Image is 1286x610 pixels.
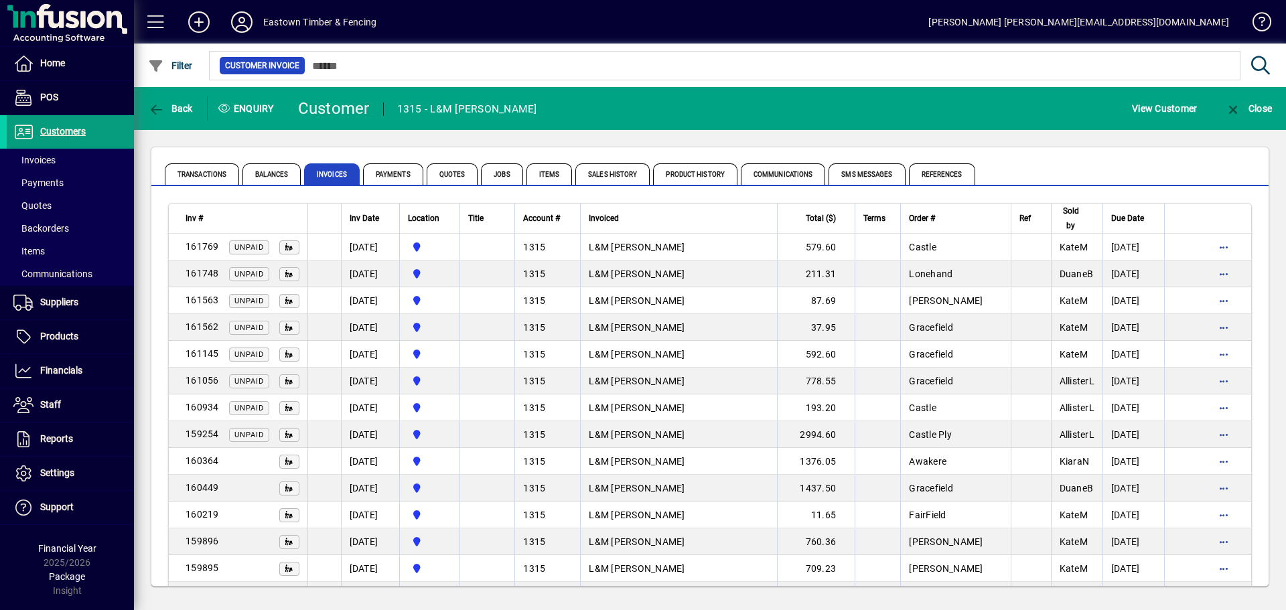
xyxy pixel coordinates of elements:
span: Quotes [13,200,52,211]
span: Balances [242,163,301,185]
td: 11.65 [777,502,855,528]
div: Order # [909,211,1002,226]
td: [DATE] [1102,314,1164,341]
span: Holyoake St [408,534,451,549]
td: [DATE] [341,448,399,475]
span: Due Date [1111,211,1144,226]
span: Sales History [575,163,650,185]
span: L&M [PERSON_NAME] [589,563,685,574]
span: Holyoake St [408,266,451,281]
span: Inv Date [350,211,379,226]
span: 159254 [186,429,219,439]
span: Invoices [304,163,360,185]
td: [DATE] [1102,582,1164,609]
a: Settings [7,457,134,490]
button: Filter [145,54,196,78]
span: Payments [363,163,423,185]
span: Ref [1019,211,1031,226]
span: Jobs [481,163,522,185]
span: References [909,163,975,185]
span: L&M [PERSON_NAME] [589,349,685,360]
div: [PERSON_NAME] [PERSON_NAME][EMAIL_ADDRESS][DOMAIN_NAME] [928,11,1229,33]
button: More options [1213,451,1234,472]
button: More options [1213,558,1234,579]
span: KiaraN [1060,456,1090,467]
td: 760.36 [777,528,855,555]
span: L&M [PERSON_NAME] [589,322,685,333]
td: [DATE] [1102,475,1164,502]
span: [PERSON_NAME] [909,536,983,547]
span: 161769 [186,241,219,252]
span: Backorders [13,223,69,234]
span: KateM [1060,295,1088,306]
span: 1315 [523,483,545,493]
div: Enquiry [208,98,288,119]
span: DuaneB [1060,483,1094,493]
span: 1315 [523,536,545,547]
td: [DATE] [341,341,399,368]
div: Ref [1019,211,1043,226]
span: 160934 [186,402,219,412]
span: Filter [148,60,193,71]
div: Account # [523,211,572,226]
td: [DATE] [1102,421,1164,448]
span: L&M [PERSON_NAME] [589,429,685,440]
div: Title [468,211,507,226]
span: Holyoake St [408,347,451,362]
span: POS [40,92,58,102]
span: Gracefield [909,349,953,360]
span: Sold by [1060,204,1082,233]
div: Inv Date [350,211,391,226]
span: L&M [PERSON_NAME] [589,456,685,467]
button: Back [145,96,196,121]
span: 1315 [523,456,545,467]
a: Reports [7,423,134,456]
button: More options [1213,263,1234,285]
span: Close [1225,103,1272,114]
span: Account # [523,211,560,226]
button: More options [1213,531,1234,552]
td: 709.23 [777,555,855,582]
a: Quotes [7,194,134,217]
button: More options [1213,585,1234,606]
td: 211.31 [777,260,855,287]
button: More options [1213,477,1234,499]
td: 778.55 [777,368,855,394]
span: Holyoake St [408,454,451,469]
span: Awakere [909,456,946,467]
td: [DATE] [1102,448,1164,475]
span: Unpaid [234,297,264,305]
span: Financials [40,365,82,376]
button: More options [1213,424,1234,445]
td: [DATE] [341,475,399,502]
td: 193.20 [777,394,855,421]
span: L&M [PERSON_NAME] [589,402,685,413]
span: 1315 [523,295,545,306]
span: Unpaid [234,377,264,386]
span: 160219 [186,509,219,520]
a: Staff [7,388,134,422]
span: Invoiced [589,211,619,226]
span: Lonehand [909,269,952,279]
span: Items [13,246,45,256]
span: L&M [PERSON_NAME] [589,483,685,493]
a: Backorders [7,217,134,240]
span: 161145 [186,348,219,359]
span: Product History [653,163,737,185]
td: [DATE] [1102,368,1164,394]
span: L&M [PERSON_NAME] [589,376,685,386]
span: KateM [1060,349,1088,360]
span: Castle Ply [909,429,952,440]
div: 1315 - L&M [PERSON_NAME] [397,98,537,120]
a: POS [7,81,134,115]
span: 1315 [523,376,545,386]
span: Customers [40,126,86,137]
button: More options [1213,317,1234,338]
div: Total ($) [786,211,849,226]
span: [PERSON_NAME] [909,563,983,574]
app-page-header-button: Back [134,96,208,121]
span: 1315 [523,322,545,333]
div: Due Date [1111,211,1156,226]
button: More options [1213,370,1234,392]
span: Back [148,103,193,114]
